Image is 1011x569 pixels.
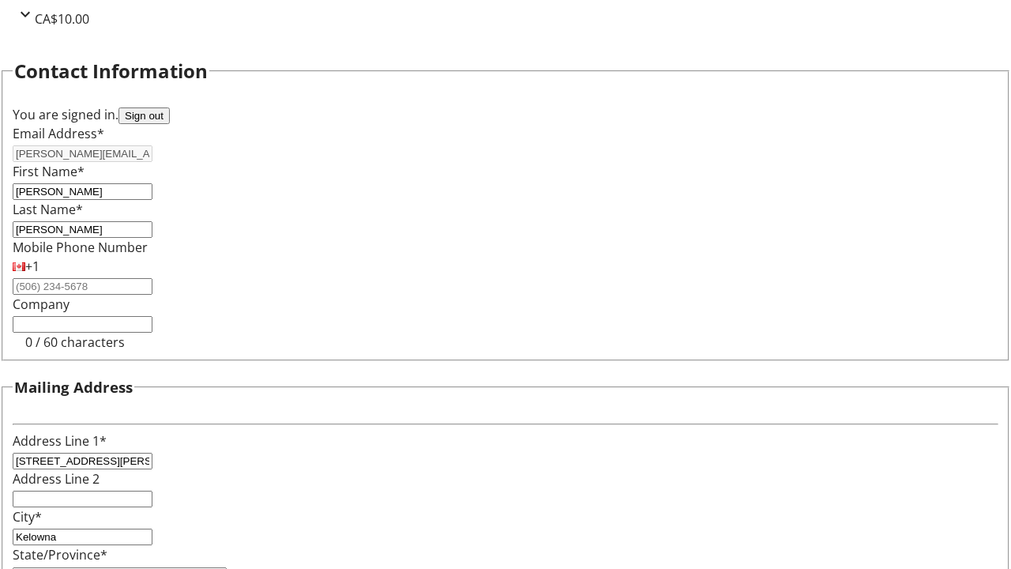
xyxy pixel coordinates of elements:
[13,163,85,180] label: First Name*
[25,333,125,351] tr-character-limit: 0 / 60 characters
[13,546,107,563] label: State/Province*
[35,10,89,28] span: CA$10.00
[13,432,107,450] label: Address Line 1*
[118,107,170,124] button: Sign out
[13,296,70,313] label: Company
[14,376,133,398] h3: Mailing Address
[13,125,104,142] label: Email Address*
[13,508,42,526] label: City*
[13,239,148,256] label: Mobile Phone Number
[13,105,998,124] div: You are signed in.
[13,470,100,488] label: Address Line 2
[13,278,152,295] input: (506) 234-5678
[13,201,83,218] label: Last Name*
[14,57,208,85] h2: Contact Information
[13,453,152,469] input: Address
[13,529,152,545] input: City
